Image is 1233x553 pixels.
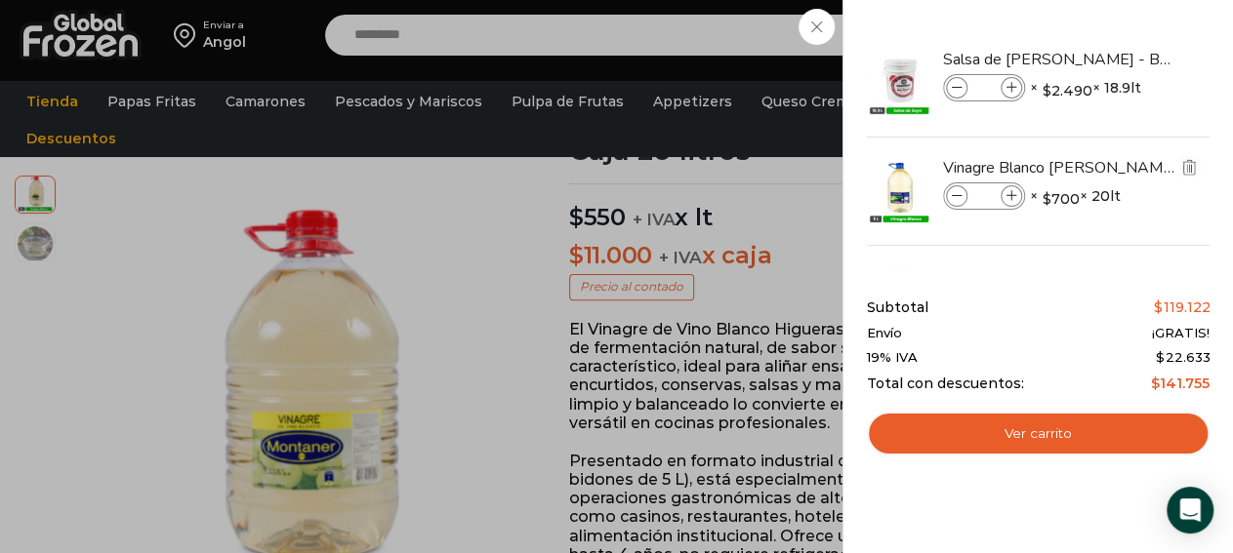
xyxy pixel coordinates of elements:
span: $ [1156,349,1165,365]
span: 22.633 [1156,349,1210,365]
bdi: 141.755 [1151,375,1210,392]
bdi: 119.122 [1154,298,1210,316]
span: 19% IVA [867,350,918,366]
input: Product quantity [969,185,999,207]
span: × × 20lt [1030,182,1121,210]
input: Product quantity [969,77,999,99]
a: Ver carrito [867,412,1210,456]
img: Eliminar Vinagre Blanco Traverso - Caja 20 litros del carrito [1180,158,1198,176]
div: Open Intercom Messenger [1167,487,1213,533]
span: $ [1151,375,1160,392]
span: $ [1043,81,1051,100]
span: $ [1154,298,1163,316]
span: Envío [867,326,902,341]
span: × × 18.9lt [1030,74,1141,101]
bdi: 2.490 [1043,81,1092,100]
a: Vinagre Blanco Higueras - Caja 20 litros [943,265,1175,287]
span: ¡GRATIS! [1152,326,1210,341]
a: Vinagre Blanco [PERSON_NAME] - Caja 20 litros [943,157,1175,178]
bdi: 700 [1043,189,1080,209]
a: Eliminar Vinagre Blanco Traverso - Caja 20 litros del carrito [1178,156,1200,180]
span: $ [1043,189,1051,209]
span: Subtotal [867,299,928,316]
a: Salsa de [PERSON_NAME] - Balde 18.9 litros [943,49,1175,70]
span: Total con descuentos: [867,375,1024,392]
